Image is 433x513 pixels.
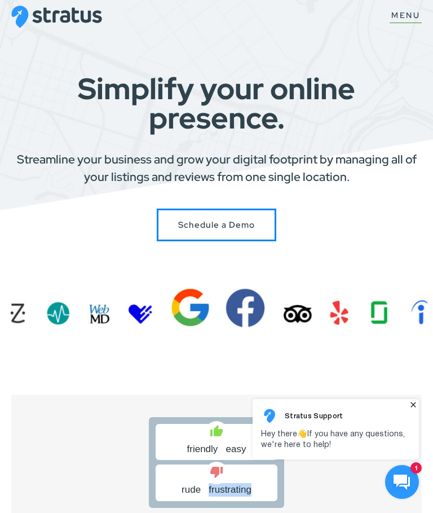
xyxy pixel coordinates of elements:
h1: Simplify your online presence. [11,74,422,134]
p: Streamline your business and grow your digital footprint by managing all of your listings and rev... [11,151,422,186]
iframe: HelpCrunch [250,397,422,502]
a: Schedule a Stratus Demo with Us [157,209,276,242]
span: friendly easy [187,443,246,456]
img: Stratus [11,6,102,28]
span: rude frustrating [165,483,268,497]
button: Show Menu [390,11,422,23]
